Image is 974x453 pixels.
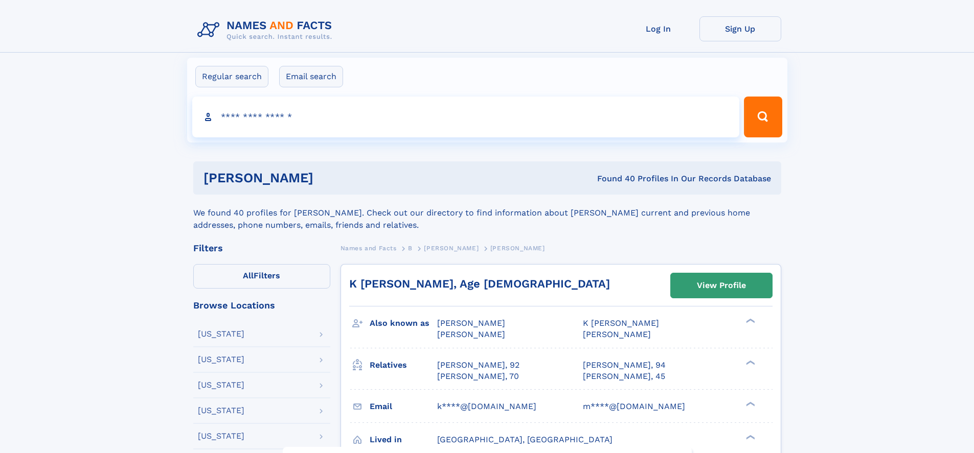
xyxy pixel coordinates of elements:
[455,173,771,184] div: Found 40 Profiles In Our Records Database
[192,97,740,137] input: search input
[583,318,659,328] span: K [PERSON_NAME]
[490,245,545,252] span: [PERSON_NAME]
[408,242,413,254] a: B
[341,242,397,254] a: Names and Facts
[195,66,268,87] label: Regular search
[203,172,456,184] h1: [PERSON_NAME]
[198,381,244,389] div: [US_STATE]
[437,435,613,444] span: [GEOGRAPHIC_DATA], [GEOGRAPHIC_DATA]
[437,371,519,382] a: [PERSON_NAME], 70
[243,271,254,280] span: All
[198,330,244,338] div: [US_STATE]
[437,329,505,339] span: [PERSON_NAME]
[198,407,244,415] div: [US_STATE]
[437,360,519,371] a: [PERSON_NAME], 92
[370,398,437,415] h3: Email
[697,274,746,297] div: View Profile
[349,277,610,290] a: K [PERSON_NAME], Age [DEMOGRAPHIC_DATA]
[193,264,330,289] label: Filters
[193,244,330,253] div: Filters
[408,245,413,252] span: B
[198,432,244,440] div: [US_STATE]
[583,360,666,371] a: [PERSON_NAME], 94
[193,301,330,310] div: Browse Locations
[583,329,651,339] span: [PERSON_NAME]
[370,315,437,332] h3: Also known as
[193,16,341,44] img: Logo Names and Facts
[370,431,437,448] h3: Lived in
[618,16,699,41] a: Log In
[370,356,437,374] h3: Relatives
[424,242,479,254] a: [PERSON_NAME]
[699,16,781,41] a: Sign Up
[743,318,756,324] div: ❯
[583,371,665,382] a: [PERSON_NAME], 45
[437,318,505,328] span: [PERSON_NAME]
[198,355,244,364] div: [US_STATE]
[193,195,781,231] div: We found 40 profiles for [PERSON_NAME]. Check out our directory to find information about [PERSON...
[671,273,772,298] a: View Profile
[743,400,756,407] div: ❯
[744,97,782,137] button: Search Button
[424,245,479,252] span: [PERSON_NAME]
[279,66,343,87] label: Email search
[743,434,756,440] div: ❯
[743,359,756,366] div: ❯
